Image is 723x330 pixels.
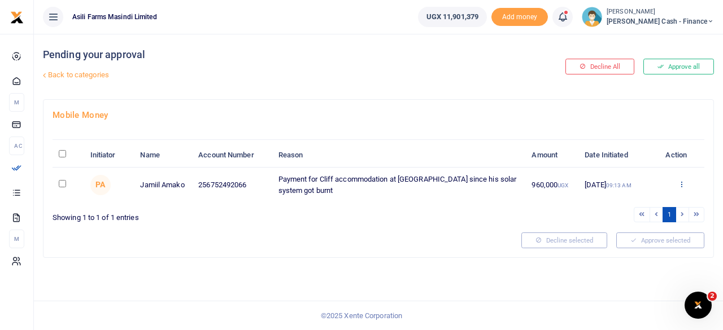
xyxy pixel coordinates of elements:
span: Pricillah Ankunda [90,175,111,195]
span: Asili Farms Masindi Limited [68,12,162,22]
a: logo-small logo-large logo-large [10,12,24,21]
th: Amount: activate to sort column ascending [525,143,578,168]
a: Back to categories [40,65,487,85]
li: Wallet ballance [413,7,491,27]
th: : activate to sort column descending [53,143,84,168]
a: profile-user [PERSON_NAME] [PERSON_NAME] Cash - Finance [582,7,714,27]
span: 2 [708,292,717,301]
div: Showing 1 to 1 of 1 entries [53,206,374,223]
li: Ac [9,137,24,155]
td: [DATE] [578,168,659,202]
button: Approve all [643,59,714,74]
img: profile-user [582,7,602,27]
button: Decline All [565,59,634,74]
small: [PERSON_NAME] [607,7,714,17]
li: M [9,93,24,112]
small: UGX [558,182,568,188]
th: Initiator: activate to sort column ascending [84,143,134,168]
td: Payment for Cliff accommodation at [GEOGRAPHIC_DATA] since his solar system got burnt [272,168,525,202]
td: 256752492066 [192,168,272,202]
small: 09:13 AM [606,182,631,188]
td: Jamiil Amako [134,168,192,202]
span: Add money [491,8,548,27]
th: Account Number: activate to sort column ascending [192,143,272,168]
li: Toup your wallet [491,8,548,27]
img: logo-small [10,11,24,24]
h4: Pending your approval [43,49,487,61]
span: UGX 11,901,379 [426,11,478,23]
iframe: Intercom live chat [685,292,712,319]
td: 960,000 [525,168,578,202]
a: UGX 11,901,379 [418,7,487,27]
th: Reason: activate to sort column ascending [272,143,525,168]
span: [PERSON_NAME] Cash - Finance [607,16,714,27]
th: Date Initiated: activate to sort column ascending [578,143,659,168]
a: 1 [663,207,676,222]
h4: Mobile Money [53,109,704,121]
a: Add money [491,12,548,20]
th: Action: activate to sort column ascending [659,143,704,168]
li: M [9,230,24,248]
th: Name: activate to sort column ascending [134,143,192,168]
